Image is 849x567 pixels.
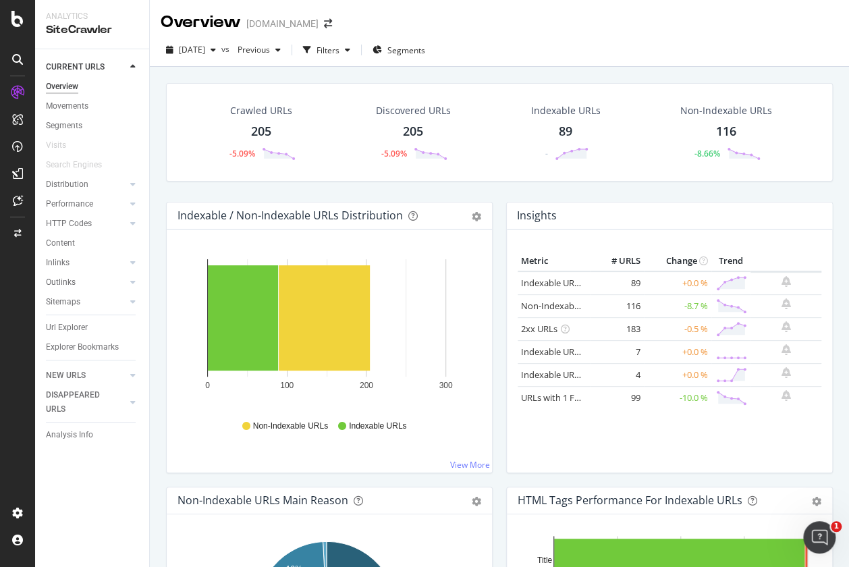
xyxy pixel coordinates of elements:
td: 99 [590,386,644,409]
a: Analysis Info [46,428,140,442]
text: 300 [439,381,452,390]
a: Movements [46,99,140,113]
td: 7 [590,340,644,363]
a: NEW URLS [46,369,126,383]
a: Explorer Bookmarks [46,340,140,354]
div: Content [46,236,75,250]
th: # URLS [590,251,644,271]
div: gear [812,497,821,506]
a: Distribution [46,178,126,192]
h4: Insights [517,207,557,225]
div: Overview [46,80,78,94]
a: View More [450,459,490,470]
span: 2025 Sep. 21st [179,44,205,55]
div: arrow-right-arrow-left [324,19,332,28]
a: Non-Indexable URLs [521,300,603,312]
td: +0.0 % [644,340,711,363]
div: DISAPPEARED URLS [46,388,114,416]
div: Sitemaps [46,295,80,309]
div: Analysis Info [46,428,93,442]
div: SiteCrawler [46,22,138,38]
div: Search Engines [46,158,102,172]
span: 1 [831,521,842,532]
a: CURRENT URLS [46,60,126,74]
td: -0.5 % [644,317,711,340]
th: Trend [711,251,750,271]
span: Indexable URLs [349,421,406,432]
th: Change [644,251,711,271]
div: Crawled URLs [230,104,292,117]
a: Performance [46,197,126,211]
a: Content [46,236,140,250]
td: -8.7 % [644,294,711,317]
div: 116 [716,123,736,140]
div: CURRENT URLS [46,60,105,74]
div: Performance [46,197,93,211]
span: Previous [232,44,270,55]
td: 183 [590,317,644,340]
td: +0.0 % [644,363,711,386]
a: Indexable URLs [521,277,583,289]
a: Visits [46,138,80,153]
a: Sitemaps [46,295,126,309]
div: gear [472,497,481,506]
div: Url Explorer [46,321,88,335]
a: Segments [46,119,140,133]
div: Filters [317,45,339,56]
span: Segments [387,45,425,56]
div: bell-plus [782,390,791,401]
div: bell-plus [782,367,791,378]
div: Discovered URLs [376,104,451,117]
button: Previous [232,39,286,61]
a: HTTP Codes [46,217,126,231]
button: [DATE] [161,39,221,61]
div: NEW URLS [46,369,86,383]
a: Inlinks [46,256,126,270]
td: 116 [590,294,644,317]
div: Visits [46,138,66,153]
text: 200 [360,381,373,390]
a: 2xx URLs [521,323,557,335]
div: 205 [251,123,271,140]
div: Non-Indexable URLs Main Reason [177,493,348,507]
text: Title [537,555,553,564]
div: Distribution [46,178,88,192]
td: 4 [590,363,644,386]
div: bell-plus [782,344,791,355]
div: Non-Indexable URLs [680,104,772,117]
iframe: Intercom live chat [803,521,836,553]
div: Overview [161,11,241,34]
a: Outlinks [46,275,126,290]
a: Url Explorer [46,321,140,335]
text: 100 [280,381,294,390]
a: DISAPPEARED URLS [46,388,126,416]
td: 89 [590,271,644,295]
div: [DOMAIN_NAME] [246,17,319,30]
div: Indexable / Non-Indexable URLs Distribution [177,209,403,222]
a: Overview [46,80,140,94]
div: Segments [46,119,82,133]
div: -5.09% [229,148,255,159]
text: 0 [205,381,210,390]
th: Metric [518,251,590,271]
div: 89 [559,123,572,140]
a: URLs with 1 Follow Inlink [521,391,620,404]
svg: A chart. [177,251,476,408]
div: Inlinks [46,256,70,270]
span: Non-Indexable URLs [253,421,328,432]
a: Indexable URLs with Bad Description [521,369,668,381]
div: - [545,148,548,159]
div: Indexable URLs [530,104,600,117]
button: Segments [367,39,431,61]
td: +0.0 % [644,271,711,295]
div: Explorer Bookmarks [46,340,119,354]
div: 205 [403,123,423,140]
div: bell-plus [782,276,791,287]
div: HTTP Codes [46,217,92,231]
div: -5.09% [381,148,407,159]
div: HTML Tags Performance for Indexable URLs [518,493,742,507]
a: Search Engines [46,158,115,172]
td: -10.0 % [644,386,711,409]
button: Filters [298,39,356,61]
